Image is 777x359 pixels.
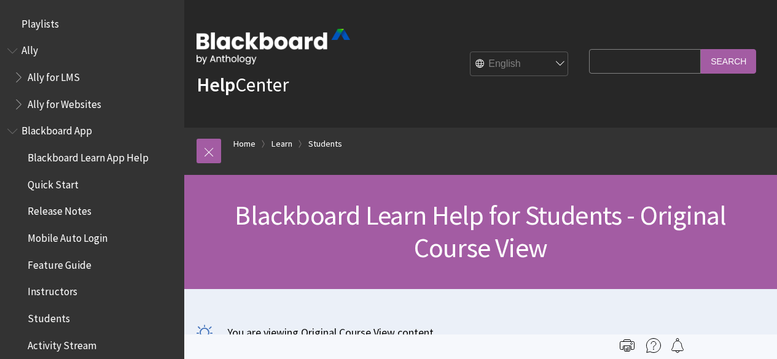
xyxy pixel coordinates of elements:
[197,325,765,340] p: You are viewing Original Course View content
[197,72,235,97] strong: Help
[7,41,177,115] nav: Book outline for Anthology Ally Help
[670,338,685,353] img: Follow this page
[21,41,38,57] span: Ally
[197,72,289,97] a: HelpCenter
[28,255,92,271] span: Feature Guide
[620,338,634,353] img: Print
[28,308,70,325] span: Students
[21,14,59,30] span: Playlists
[21,121,92,137] span: Blackboard App
[235,198,726,264] span: Blackboard Learn Help for Students - Original Course View
[28,174,79,191] span: Quick Start
[28,282,77,298] span: Instructors
[646,338,661,353] img: More help
[28,94,101,110] span: Ally for Websites
[197,29,350,64] img: Blackboard by Anthology
[308,136,342,152] a: Students
[7,14,177,34] nav: Book outline for Playlists
[701,49,756,73] input: Search
[470,52,569,77] select: Site Language Selector
[28,147,149,164] span: Blackboard Learn App Help
[271,136,292,152] a: Learn
[28,201,92,218] span: Release Notes
[28,335,96,352] span: Activity Stream
[233,136,256,152] a: Home
[28,228,107,244] span: Mobile Auto Login
[28,67,80,83] span: Ally for LMS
